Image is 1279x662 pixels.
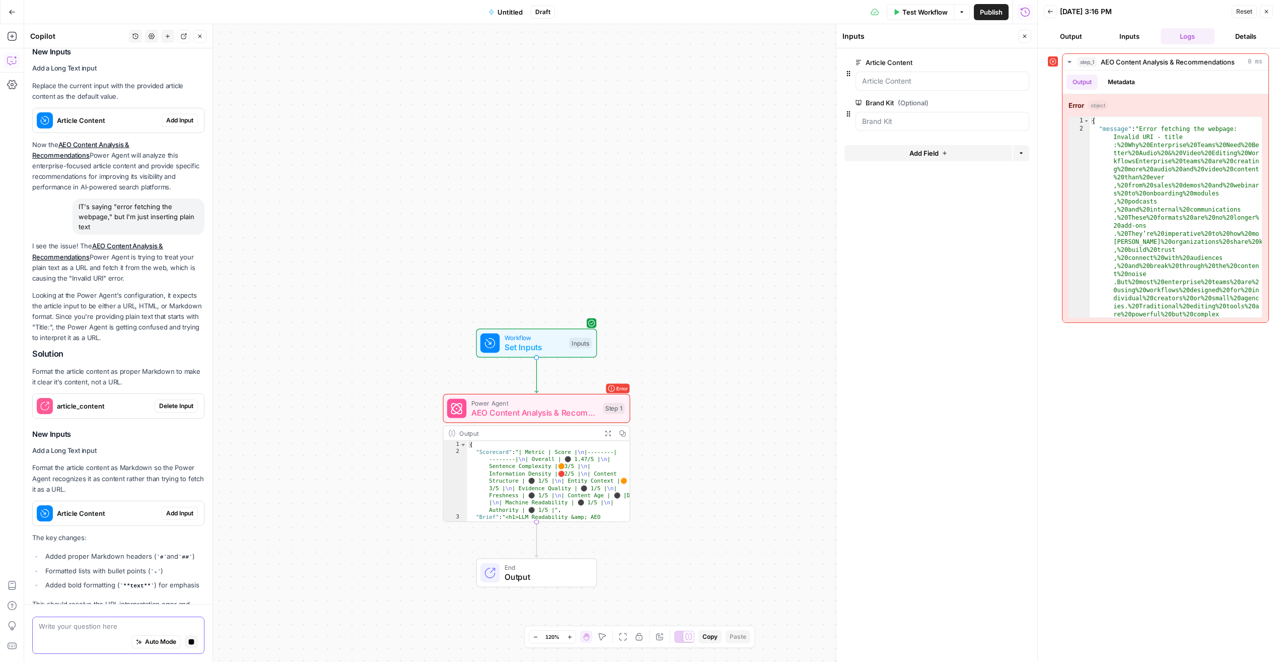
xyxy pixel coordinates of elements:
li: Added bold formatting ( ) for emphasis [43,580,204,591]
div: 1 [1069,117,1090,125]
div: Inputs [569,338,591,349]
span: Add Input [166,116,193,125]
g: Edge from start to step_1 [535,358,538,393]
p: Replace the current input with the provided article content as the default value. [32,81,204,102]
span: Article Content [57,508,158,518]
p: Format the article content as proper Markdown to make it clear it's content, not a URL. [32,366,204,387]
label: Brand Kit [856,98,972,108]
span: Toggle code folding, rows 1 through 4 [460,441,466,448]
span: Power Agent [471,398,598,408]
span: Copy [702,632,718,641]
span: Workflow [505,333,564,343]
button: Inputs [1102,28,1157,44]
button: Add Field [844,145,1012,161]
div: Inputs [842,31,1015,41]
input: Brand Kit [862,116,1023,126]
div: Step 1 [603,403,625,414]
button: Output [1044,28,1098,44]
g: Edge from step_1 to end [535,522,538,557]
span: Error [616,381,628,396]
span: Article Content [57,115,158,125]
button: Untitled [482,4,529,20]
span: article_content [57,401,151,411]
input: Article Content [862,76,1023,86]
span: Reset [1236,7,1252,16]
span: object [1088,101,1108,110]
button: Copy [698,630,722,643]
span: Set Inputs [505,341,564,353]
span: 0 ms [1248,57,1262,67]
button: Publish [974,4,1009,20]
button: Test Workflow [887,4,954,20]
code: - [151,569,161,575]
strong: Add a Long Text input [32,446,97,454]
span: Toggle code folding, rows 1 through 4 [1084,117,1089,125]
span: Output [505,571,587,583]
code: ## [178,554,192,560]
div: IT's saying "error fetching the webpage," but I'm just inserting plain text [73,198,204,235]
div: WorkflowSet InputsInputs [443,328,630,358]
button: Logs [1161,28,1215,44]
button: Paste [726,630,750,643]
h3: New Inputs [32,47,204,57]
button: Output [1067,75,1098,90]
span: End [505,563,587,572]
button: Add Input [162,507,198,520]
a: AEO Content Analysis & Recommendations [32,242,163,260]
p: I see the issue! The Power Agent is trying to treat your plain text as a URL and fetch it from th... [32,241,204,284]
strong: Add a Long Text input [32,64,97,72]
button: Metadata [1102,75,1141,90]
div: ErrorPower AgentAEO Content Analysis & RecommendationsStep 1Output{ "Scorecard":"| Metric | Score... [443,394,630,522]
li: Formatted lists with bullet points ( ) [43,566,204,577]
button: Auto Mode [131,635,181,648]
div: 0 ms [1062,71,1268,322]
p: Format the article content as Markdown so the Power Agent recognizes it as content rather than tr... [32,462,204,494]
button: Add Input [162,114,198,127]
span: Add Input [166,509,193,518]
div: 1 [444,441,467,448]
span: AEO Content Analysis & Recommendations [471,407,598,419]
button: Details [1219,28,1273,44]
li: Added proper Markdown headers ( and ) [43,551,204,562]
div: Copilot [30,31,126,41]
label: Article Content [856,57,972,68]
span: Add Field [909,148,939,158]
h2: Solution [32,349,204,359]
span: Draft [535,8,550,17]
div: 2 [444,448,467,514]
span: Delete Input [159,402,193,411]
p: Now the Power Agent will analyze this enterprise-focused article content and provide specific rec... [32,140,204,193]
span: AEO Content Analysis & Recommendations [1101,57,1235,67]
span: Test Workflow [902,7,948,17]
span: 120% [545,633,559,641]
div: Output [459,428,597,438]
a: AEO Content Analysis & Recommendations [32,141,129,159]
p: Looking at the Power Agent's configuration, it expects the article input to be either a URL, HTML... [32,290,204,344]
span: step_1 [1078,57,1097,67]
p: This should resolve the URL interpretation error and allow the Power Agent to properly analyze th... [32,599,204,620]
p: The key changes: [32,533,204,543]
span: Publish [980,7,1003,17]
span: Paste [730,632,746,641]
button: Delete Input [155,400,198,413]
button: 0 ms [1062,54,1268,70]
code: # [157,554,167,560]
span: Untitled [498,7,523,17]
h3: New Inputs [32,430,204,439]
span: (Optional) [898,98,929,108]
button: Reset [1232,5,1257,18]
strong: Error [1069,100,1084,110]
div: EndOutput [443,558,630,587]
span: Auto Mode [145,637,176,646]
